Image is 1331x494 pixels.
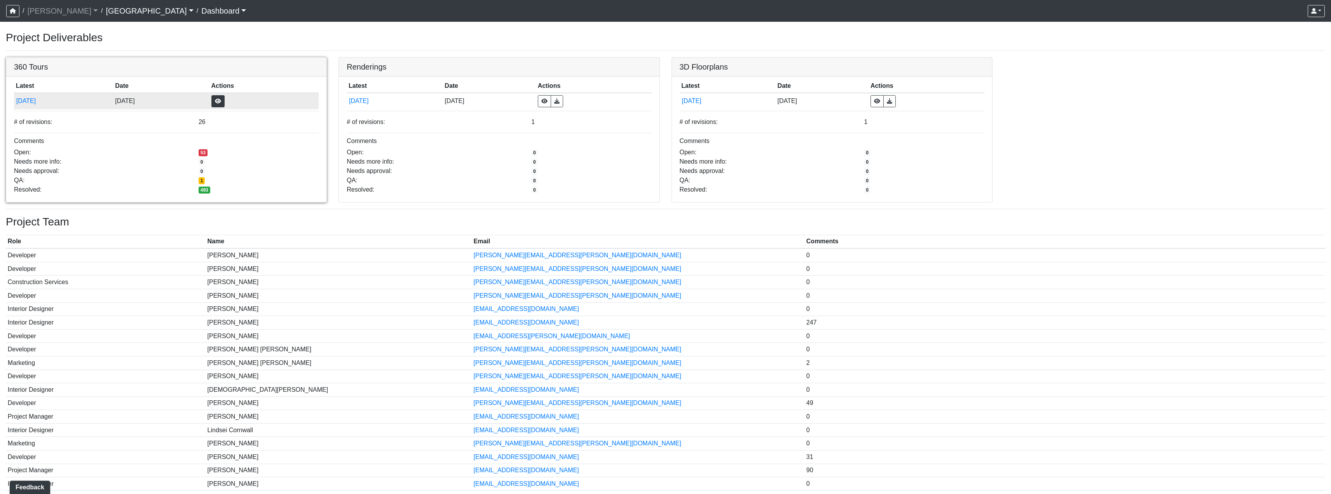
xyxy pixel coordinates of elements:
[206,356,472,370] td: [PERSON_NAME] [PERSON_NAME]
[201,3,246,19] a: Dashboard
[206,262,472,276] td: [PERSON_NAME]
[804,410,1325,424] td: 0
[206,410,472,424] td: [PERSON_NAME]
[804,437,1325,450] td: 0
[6,478,52,494] iframe: Ybug feedback widget
[804,464,1325,477] td: 90
[6,262,206,276] td: Developer
[206,276,472,289] td: [PERSON_NAME]
[681,96,774,106] button: [DATE]
[206,343,472,356] td: [PERSON_NAME] [PERSON_NAME]
[804,248,1325,262] td: 0
[474,279,681,285] a: [PERSON_NAME][EMAIL_ADDRESS][PERSON_NAME][DOMAIN_NAME]
[27,3,98,19] a: [PERSON_NAME]
[6,329,206,343] td: Developer
[474,346,681,353] a: [PERSON_NAME][EMAIL_ADDRESS][PERSON_NAME][DOMAIN_NAME]
[474,386,579,393] a: [EMAIL_ADDRESS][DOMAIN_NAME]
[474,305,579,312] a: [EMAIL_ADDRESS][DOMAIN_NAME]
[6,370,206,383] td: Developer
[6,289,206,302] td: Developer
[804,477,1325,491] td: 0
[206,302,472,316] td: [PERSON_NAME]
[804,450,1325,464] td: 31
[804,302,1325,316] td: 0
[6,410,206,424] td: Project Manager
[6,302,206,316] td: Interior Designer
[474,319,579,326] a: [EMAIL_ADDRESS][DOMAIN_NAME]
[474,400,681,406] a: [PERSON_NAME][EMAIL_ADDRESS][PERSON_NAME][DOMAIN_NAME]
[206,464,472,477] td: [PERSON_NAME]
[474,373,681,379] a: [PERSON_NAME][EMAIL_ADDRESS][PERSON_NAME][DOMAIN_NAME]
[6,356,206,370] td: Marketing
[474,427,579,433] a: [EMAIL_ADDRESS][DOMAIN_NAME]
[474,292,681,299] a: [PERSON_NAME][EMAIL_ADDRESS][PERSON_NAME][DOMAIN_NAME]
[106,3,193,19] a: [GEOGRAPHIC_DATA]
[206,248,472,262] td: [PERSON_NAME]
[206,235,472,249] th: Name
[6,276,206,289] td: Construction Services
[6,31,1325,44] h3: Project Deliverables
[206,437,472,450] td: [PERSON_NAME]
[206,383,472,397] td: [DEMOGRAPHIC_DATA][PERSON_NAME]
[6,450,206,464] td: Developer
[6,235,206,249] th: Role
[474,467,579,473] a: [EMAIL_ADDRESS][DOMAIN_NAME]
[206,423,472,437] td: Lindsei Cornwall
[206,316,472,330] td: [PERSON_NAME]
[6,396,206,410] td: Developer
[804,276,1325,289] td: 0
[194,3,201,19] span: /
[804,289,1325,302] td: 0
[474,413,579,420] a: [EMAIL_ADDRESS][DOMAIN_NAME]
[804,235,1325,249] th: Comments
[804,370,1325,383] td: 0
[206,289,472,302] td: [PERSON_NAME]
[472,235,804,249] th: Email
[6,464,206,477] td: Project Manager
[804,316,1325,330] td: 247
[6,423,206,437] td: Interior Designer
[6,437,206,450] td: Marketing
[6,477,206,491] td: Interior Designer
[474,252,681,258] a: [PERSON_NAME][EMAIL_ADDRESS][PERSON_NAME][DOMAIN_NAME]
[680,93,776,109] td: wY9WFftzMbLk77coKQPAQG
[474,454,579,460] a: [EMAIL_ADDRESS][DOMAIN_NAME]
[206,329,472,343] td: [PERSON_NAME]
[6,248,206,262] td: Developer
[6,383,206,397] td: Interior Designer
[98,3,106,19] span: /
[804,356,1325,370] td: 2
[347,93,443,109] td: etrfaHZ9L87rAQWQHhQgrU
[19,3,27,19] span: /
[6,316,206,330] td: Interior Designer
[206,450,472,464] td: [PERSON_NAME]
[6,343,206,356] td: Developer
[474,333,630,339] a: [EMAIL_ADDRESS][PERSON_NAME][DOMAIN_NAME]
[349,96,441,106] button: [DATE]
[206,370,472,383] td: [PERSON_NAME]
[804,396,1325,410] td: 49
[6,215,1325,229] h3: Project Team
[474,265,681,272] a: [PERSON_NAME][EMAIL_ADDRESS][PERSON_NAME][DOMAIN_NAME]
[474,440,681,447] a: [PERSON_NAME][EMAIL_ADDRESS][PERSON_NAME][DOMAIN_NAME]
[16,96,112,106] button: [DATE]
[804,262,1325,276] td: 0
[804,423,1325,437] td: 0
[804,329,1325,343] td: 0
[14,93,113,109] td: dq3TFYPmQWKqyghEd7aYyE
[206,396,472,410] td: [PERSON_NAME]
[474,480,579,487] a: [EMAIL_ADDRESS][DOMAIN_NAME]
[206,477,472,491] td: [PERSON_NAME]
[804,383,1325,397] td: 0
[804,343,1325,356] td: 0
[474,360,681,366] a: [PERSON_NAME][EMAIL_ADDRESS][PERSON_NAME][DOMAIN_NAME]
